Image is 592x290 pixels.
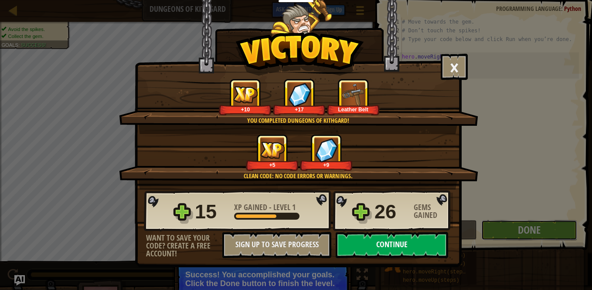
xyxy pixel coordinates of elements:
[160,116,435,125] div: You completed Dungeons of Kithgard!
[441,54,468,80] button: ×
[302,162,351,168] div: +9
[235,32,364,76] img: Victory
[292,202,296,213] span: 1
[374,198,408,226] div: 26
[234,202,269,213] span: XP Gained
[315,138,338,162] img: Gems Gained
[195,198,229,226] div: 15
[414,204,453,219] div: Gems Gained
[288,83,311,107] img: Gems Gained
[260,142,285,159] img: XP Gained
[272,202,292,213] span: Level
[329,106,378,113] div: Leather Belt
[233,86,258,103] img: XP Gained
[146,234,222,258] div: Want to save your code? Create a free account!
[221,106,270,113] div: +10
[341,83,365,107] img: New Item
[248,162,297,168] div: +5
[275,106,324,113] div: +17
[234,204,296,211] div: -
[222,232,331,258] button: Sign Up to Save Progress
[160,172,435,180] div: Clean code: no code errors or warnings.
[336,232,448,258] button: Continue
